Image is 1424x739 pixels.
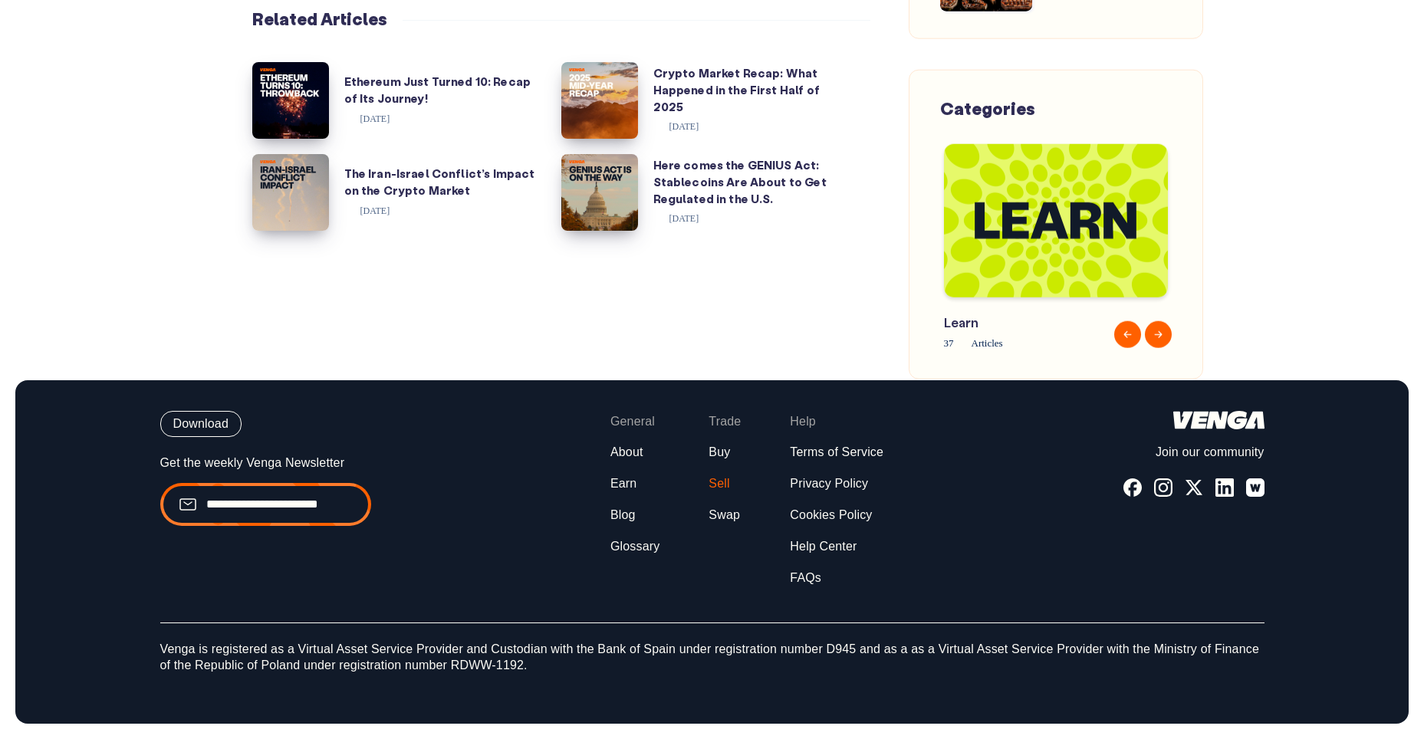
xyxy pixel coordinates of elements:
time: [DATE] [344,205,390,216]
a: Blog [610,507,636,524]
a: Ethereum Just Turned 10: Recap of Its Journey! [344,74,531,106]
a: Crypto Market Recap: What Happened in the First Half of 2025 [653,65,820,114]
a: The Iran-Israel Conflict’s Impact on the Crypto Market [344,166,535,198]
a: Buy [709,445,730,461]
a: Glossary [610,539,659,555]
span: Related Articles [252,8,403,30]
time: [DATE] [653,213,699,224]
a: Privacy Policy [790,476,868,492]
p: Get the weekly Venga Newsletter [160,455,371,471]
img: logo-white.44ec9dbf8c34425cc70677c5f5c19bda.svg [1173,411,1264,429]
button: Next [1145,321,1172,348]
a: FAQs [790,570,821,586]
button: Download [160,411,242,437]
time: [DATE] [344,113,390,124]
a: Earn [610,476,636,492]
span: General [610,414,655,430]
time: [DATE] [653,121,699,132]
a: Cookies Policy [790,507,872,524]
p: Join our community [1123,445,1264,461]
img: email.99ba089774f55247b4fc38e1d8603778.svg [179,495,197,514]
a: Terms of Service [790,445,883,461]
span: Learn [944,313,1086,332]
a: Here comes the GENIUS Act: Stablecoins Are About to Get Regulated in the U.S. [653,157,827,206]
span: 37 Articles [944,333,1086,351]
span: Categories [940,97,1035,120]
a: Sell [709,476,729,492]
img: Blog-Tag-Cover---Learn.png [944,144,1168,297]
a: About [610,445,643,461]
span: Trade [709,414,741,430]
a: Swap [709,507,740,524]
span: Help [790,414,816,430]
p: Venga is registered as a Virtual Asset Service Provider and Custodian with the Bank of Spain unde... [160,622,1264,674]
a: Help Center [790,539,857,555]
button: Previous [1114,321,1141,348]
